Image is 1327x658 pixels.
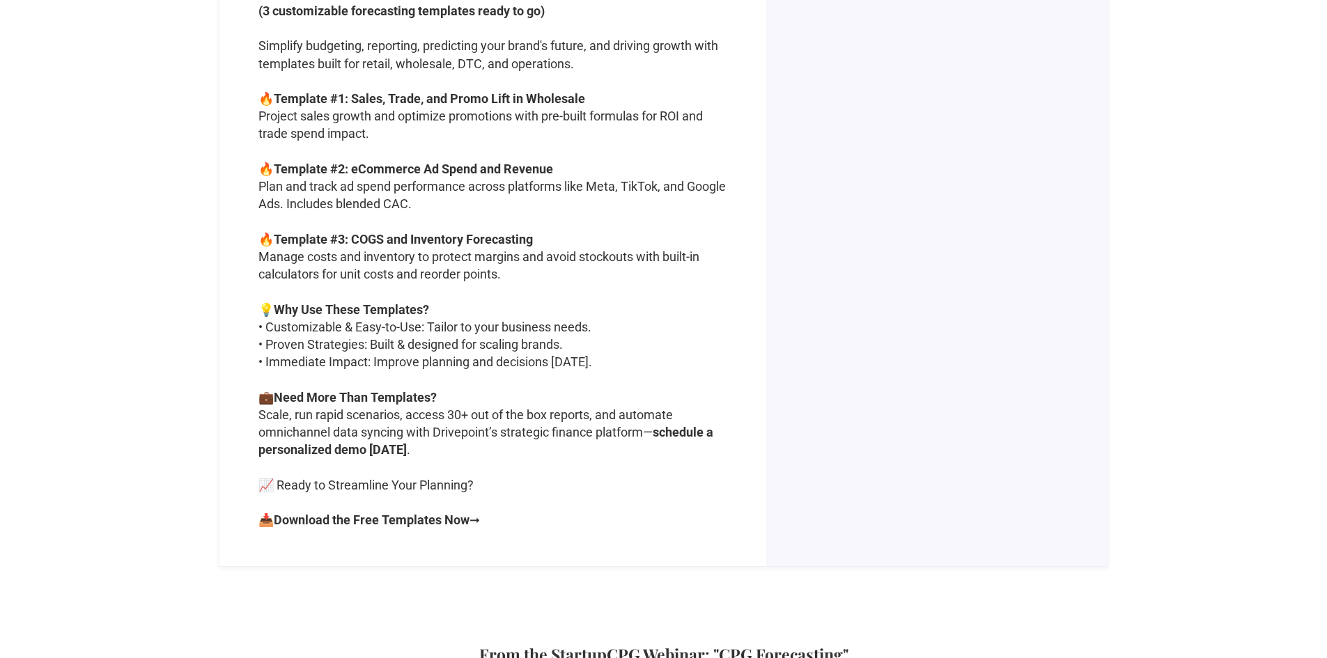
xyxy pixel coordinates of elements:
strong: Download the Free Templates Now [274,512,470,527]
strong: Need More Than Templates? [274,390,437,405]
strong: Template #3: COGS and Inventory Forecasting [274,232,533,246]
strong: Why Use These Templates? [274,302,429,317]
strong: (3 customizable forecasting templates ready to go) [258,3,545,18]
strong: Template #1: Sales, Trade, and Promo Lift in Wholesale [274,91,585,106]
strong: Template #2: eCommerce Ad Spend and Revenue [274,162,553,176]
